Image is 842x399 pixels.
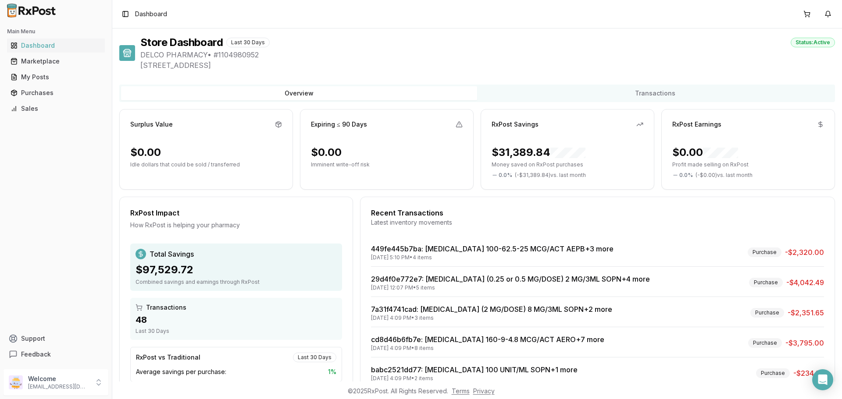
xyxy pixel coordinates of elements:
div: [DATE] 4:09 PM • 8 items [371,345,604,352]
a: Privacy [473,387,495,395]
span: Dashboard [135,10,167,18]
div: 48 [136,314,337,326]
div: RxPost vs Traditional [136,353,200,362]
nav: breadcrumb [135,10,167,18]
button: Dashboard [4,39,108,53]
button: Feedback [4,346,108,362]
button: Sales [4,102,108,116]
img: User avatar [9,375,23,389]
div: $0.00 [672,145,738,159]
a: Marketplace [7,53,105,69]
span: -$2,351.65 [788,307,824,318]
a: Terms [452,387,470,395]
a: Sales [7,101,105,117]
span: -$234.65 [793,368,824,378]
span: -$3,795.00 [785,338,824,348]
a: Dashboard [7,38,105,53]
span: DELCO PHARMACY • # 1104980952 [140,49,835,60]
span: Total Savings [150,249,194,259]
a: 7a31f4741cad: [MEDICAL_DATA] (2 MG/DOSE) 8 MG/3ML SOPN+2 more [371,305,612,314]
div: Sales [11,104,101,113]
div: Status: Active [791,38,835,47]
div: Marketplace [11,57,101,66]
div: Expiring ≤ 90 Days [311,120,367,129]
p: Idle dollars that could be sold / transferred [130,161,282,168]
a: My Posts [7,69,105,85]
div: Purchase [756,368,790,378]
div: RxPost Earnings [672,120,721,129]
p: Money saved on RxPost purchases [492,161,643,168]
span: Average savings per purchase: [136,367,226,376]
div: Last 30 Days [226,38,270,47]
button: Purchases [4,86,108,100]
div: $97,529.72 [136,263,337,277]
div: Purchase [749,278,783,287]
div: RxPost Impact [130,208,342,218]
a: babc2521dd77: [MEDICAL_DATA] 100 UNIT/ML SOPN+1 more [371,365,578,374]
div: Purchase [748,247,781,257]
h2: Main Menu [7,28,105,35]
div: Recent Transactions [371,208,824,218]
div: $31,389.84 [492,145,585,159]
span: -$2,320.00 [785,247,824,258]
img: RxPost Logo [4,4,60,18]
div: Surplus Value [130,120,173,129]
div: Purchase [748,338,782,348]
div: Open Intercom Messenger [812,369,833,390]
p: Imminent write-off risk [311,161,463,168]
h1: Store Dashboard [140,35,223,49]
div: Purchases [11,88,101,97]
p: [EMAIL_ADDRESS][DOMAIN_NAME] [28,383,89,390]
span: -$4,042.49 [786,277,824,288]
div: [DATE] 4:09 PM • 2 items [371,375,578,382]
span: Transactions [146,303,186,312]
div: [DATE] 5:10 PM • 4 items [371,254,614,261]
div: My Posts [11,73,101,81]
button: Marketplace [4,54,108,68]
span: ( - $31,389.84 ) vs. last month [515,172,586,179]
p: Profit made selling on RxPost [672,161,824,168]
button: My Posts [4,70,108,84]
a: Purchases [7,85,105,101]
span: [STREET_ADDRESS] [140,60,835,71]
p: Welcome [28,374,89,383]
span: ( - $0.00 ) vs. last month [696,172,753,179]
div: Last 30 Days [293,353,336,362]
span: Feedback [21,350,51,359]
div: [DATE] 12:07 PM • 5 items [371,284,650,291]
div: Dashboard [11,41,101,50]
div: RxPost Savings [492,120,539,129]
div: How RxPost is helping your pharmacy [130,221,342,230]
div: Last 30 Days [136,328,337,335]
button: Support [4,331,108,346]
button: Transactions [477,86,833,100]
button: Overview [121,86,477,100]
span: 0.0 % [679,172,693,179]
a: 449fe445b7ba: [MEDICAL_DATA] 100-62.5-25 MCG/ACT AEPB+3 more [371,244,614,253]
div: [DATE] 4:09 PM • 3 items [371,314,612,321]
span: 0.0 % [499,172,512,179]
span: 1 % [328,367,336,376]
a: cd8d46b6fb7e: [MEDICAL_DATA] 160-9-4.8 MCG/ACT AERO+7 more [371,335,604,344]
div: Combined savings and earnings through RxPost [136,279,337,286]
div: Purchase [750,308,784,318]
div: $0.00 [311,145,342,159]
div: Latest inventory movements [371,218,824,227]
a: 29d4f0e772e7: [MEDICAL_DATA] (0.25 or 0.5 MG/DOSE) 2 MG/3ML SOPN+4 more [371,275,650,283]
div: $0.00 [130,145,161,159]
